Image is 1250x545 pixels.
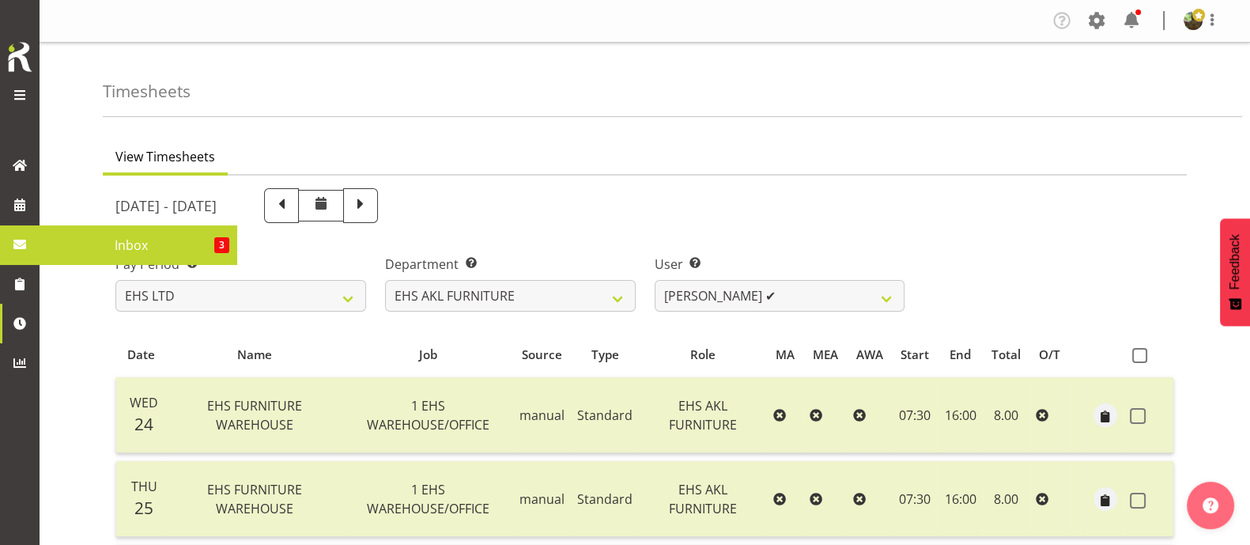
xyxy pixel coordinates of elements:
[134,497,153,519] span: 25
[385,255,636,274] label: Department
[1184,11,1203,30] img: filipo-iupelid4dee51ae661687a442d92e36fb44151.png
[131,478,157,495] span: Thu
[130,394,158,411] span: Wed
[776,346,795,364] span: MA
[892,377,938,453] td: 07:30
[4,40,36,74] img: Rosterit icon logo
[207,397,302,433] span: EHS FURNITURE WAREHOUSE
[419,346,437,364] span: Job
[591,346,618,364] span: Type
[1203,498,1218,513] img: help-xxl-2.png
[991,346,1021,364] span: Total
[938,377,983,453] td: 16:00
[983,377,1030,453] td: 8.00
[1220,218,1250,326] button: Feedback - Show survey
[655,255,905,274] label: User
[115,197,217,214] h5: [DATE] - [DATE]
[571,377,639,453] td: Standard
[690,346,716,364] span: Role
[115,255,366,274] label: Pay Period
[519,407,565,424] span: manual
[115,147,215,166] span: View Timesheets
[892,461,938,537] td: 07:30
[938,461,983,537] td: 16:00
[367,397,489,433] span: 1 EHS WAREHOUSE/OFFICE
[127,346,155,364] span: Date
[207,481,302,517] span: EHS FURNITURE WAREHOUSE
[983,461,1030,537] td: 8.00
[237,346,272,364] span: Name
[103,82,191,100] h4: Timesheets
[40,225,237,265] a: Inbox
[813,346,838,364] span: MEA
[571,461,639,537] td: Standard
[134,413,153,435] span: 24
[1039,346,1060,364] span: O/T
[669,397,737,433] span: EHS AKL FURNITURE
[950,346,971,364] span: End
[519,490,565,508] span: manual
[901,346,929,364] span: Start
[855,346,882,364] span: AWA
[522,346,562,364] span: Source
[669,481,737,517] span: EHS AKL FURNITURE
[47,233,214,257] span: Inbox
[1228,234,1242,290] span: Feedback
[367,481,489,517] span: 1 EHS WAREHOUSE/OFFICE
